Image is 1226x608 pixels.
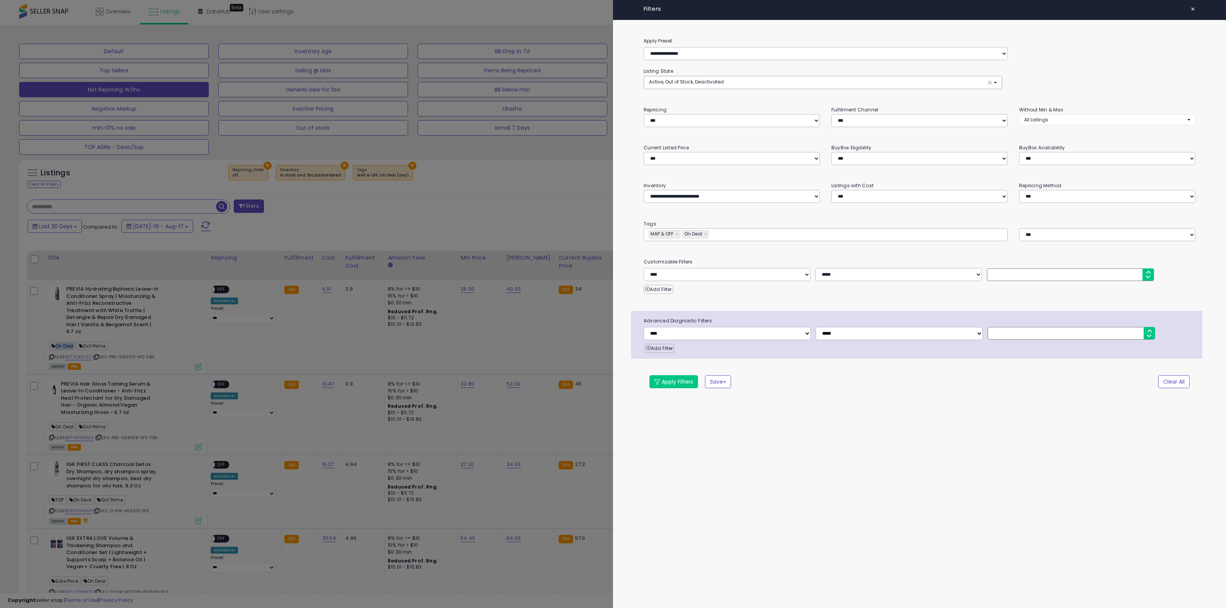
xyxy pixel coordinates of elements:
[644,68,673,74] small: Listing State
[831,144,871,151] small: BuyBox Eligibility
[649,230,674,237] span: MAP & OFF
[704,230,709,238] a: ×
[1019,106,1063,113] small: Without Min & Max
[1190,4,1195,15] span: ×
[705,375,731,388] button: Save
[644,285,673,294] button: Add Filter
[649,78,724,85] span: Active, Out of Stock, Deactivated
[1019,144,1065,151] small: BuyBox Availability
[1158,375,1190,388] button: Clear All
[831,106,878,113] small: Fulfillment Channel
[987,78,992,87] span: ×
[1019,114,1195,125] button: All Listings
[638,258,1201,266] small: Customizable Filters
[683,230,702,237] span: On Deal
[644,76,1002,89] button: Active, Out of Stock, Deactivated ×
[645,344,674,353] button: Add Filter
[644,182,666,189] small: Inventory
[1187,4,1198,15] button: ×
[638,317,1202,325] span: Advanced Diagnostic Filters
[675,230,680,238] a: ×
[649,375,698,388] button: Apply Filters
[831,182,874,189] small: Listings with Cost
[644,6,1195,12] h4: Filters
[644,106,667,113] small: Repricing
[1019,182,1062,189] small: Repricing Method
[638,220,1201,228] small: Tags
[644,144,689,151] small: Current Listed Price
[1024,116,1048,123] span: All Listings
[638,37,1201,45] label: Apply Preset:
